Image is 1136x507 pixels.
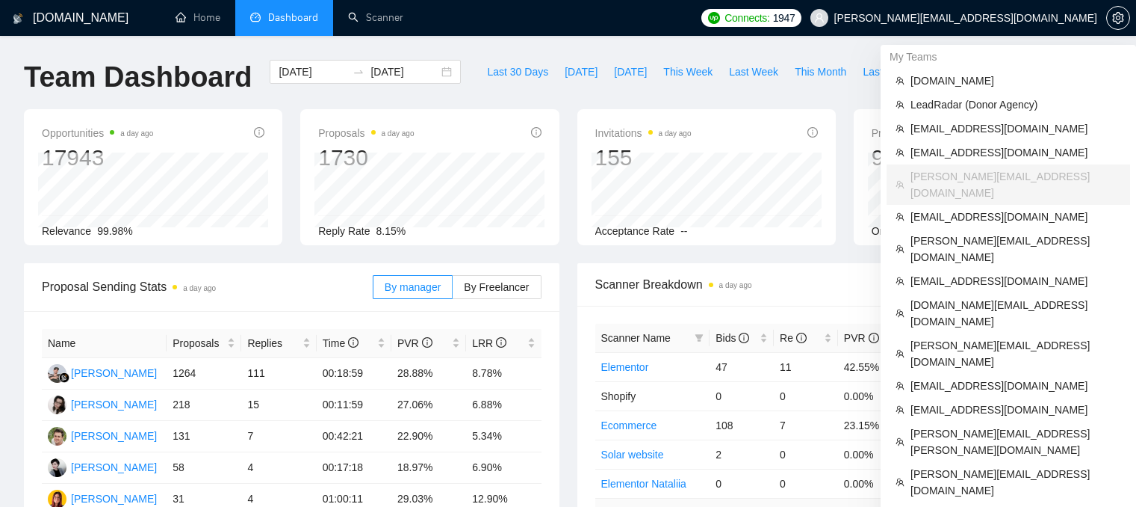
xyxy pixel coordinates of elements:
img: OK [48,458,66,477]
td: 42.55% [838,352,902,381]
th: Proposals [167,329,241,358]
div: 155 [595,144,692,172]
td: 00:42:21 [317,421,391,452]
td: 0 [774,469,838,498]
span: [DOMAIN_NAME] [910,73,1121,89]
span: [EMAIL_ADDRESS][DOMAIN_NAME] [910,209,1121,225]
span: to [353,66,364,78]
span: team [896,405,904,414]
span: [EMAIL_ADDRESS][DOMAIN_NAME] [910,378,1121,394]
button: This Week [655,60,721,84]
td: 7 [241,421,316,452]
span: info-circle [422,337,432,348]
span: This Week [663,64,713,80]
span: filter [692,327,707,349]
span: PVR [397,337,432,349]
div: 951 [872,144,981,172]
span: team [896,478,904,487]
td: 218 [167,390,241,421]
span: Scanner Breakdown [595,275,1095,294]
span: info-circle [796,333,807,343]
td: 47 [710,352,774,381]
span: user [814,13,825,23]
img: gigradar-bm.png [59,372,69,383]
span: team [896,349,904,358]
td: 22.90% [391,421,466,452]
span: team [896,437,904,446]
span: team [896,124,904,133]
span: team [896,277,904,286]
div: 17943 [42,144,153,172]
span: [EMAIL_ADDRESS][DOMAIN_NAME] [910,144,1121,161]
span: info-circle [807,127,818,138]
td: 111 [241,358,316,390]
th: Replies [241,329,316,358]
span: info-circle [739,333,749,343]
a: MF[PERSON_NAME] [48,429,157,441]
span: By manager [385,281,441,293]
span: PVR [844,332,879,344]
span: team [896,381,904,390]
img: upwork-logo.png [708,12,720,24]
span: Reply Rate [318,225,370,237]
button: This Month [786,60,854,84]
a: Ecommerce [601,420,657,431]
span: This Month [795,64,846,80]
button: Last 30 Days [479,60,556,84]
button: [DATE] [556,60,606,84]
time: a day ago [120,129,153,138]
img: logo [13,7,23,31]
td: 0.00% [838,440,902,469]
time: a day ago [382,129,415,138]
span: filter [695,334,704,342]
span: [DOMAIN_NAME][EMAIL_ADDRESS][DOMAIN_NAME] [910,297,1121,330]
div: My Teams [881,45,1136,69]
span: [PERSON_NAME][EMAIL_ADDRESS][DOMAIN_NAME] [910,466,1121,499]
a: AK[PERSON_NAME] [48,492,157,504]
td: 0.00% [838,381,902,411]
span: -- [680,225,687,237]
span: [PERSON_NAME][EMAIL_ADDRESS][DOMAIN_NAME] [910,168,1121,201]
span: [PERSON_NAME][EMAIL_ADDRESS][PERSON_NAME][DOMAIN_NAME] [910,425,1121,458]
td: 1264 [167,358,241,390]
span: 8.15% [376,225,406,237]
a: PK[PERSON_NAME] [48,398,157,410]
a: Elementor [601,361,649,373]
span: team [896,245,904,254]
span: [PERSON_NAME][EMAIL_ADDRESS][DOMAIN_NAME] [910,233,1121,265]
span: Scanner Name [601,332,671,344]
span: Proposals [318,124,414,142]
div: 1730 [318,144,414,172]
span: LeadRadar (Donor Agency) [910,96,1121,113]
td: 0 [710,469,774,498]
iframe: Intercom live chat [1085,456,1121,492]
td: 0 [710,381,774,411]
span: Re [780,332,807,344]
td: 0.00% [838,469,902,498]
td: 15 [241,390,316,421]
span: Shopify [601,390,636,402]
span: Acceptance Rate [595,225,675,237]
div: [PERSON_NAME] [71,428,157,444]
span: Replies [247,335,299,351]
span: Time [323,337,359,349]
span: Only exclusive agency members [872,225,1022,237]
td: 0 [774,381,838,411]
span: swap-right [353,66,364,78]
span: Relevance [42,225,91,237]
span: team [896,100,904,109]
span: info-circle [254,127,264,138]
a: homeHome [176,11,220,24]
div: [PERSON_NAME] [71,365,157,381]
img: PK [48,396,66,414]
time: a day ago [719,281,752,289]
td: 0 [774,440,838,469]
span: Invitations [595,124,692,142]
a: Solar website [601,449,664,461]
span: Connects: [724,10,769,26]
th: Name [42,329,167,358]
button: Last Week [721,60,786,84]
td: 00:11:59 [317,390,391,421]
span: team [896,212,904,221]
span: team [896,309,904,318]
